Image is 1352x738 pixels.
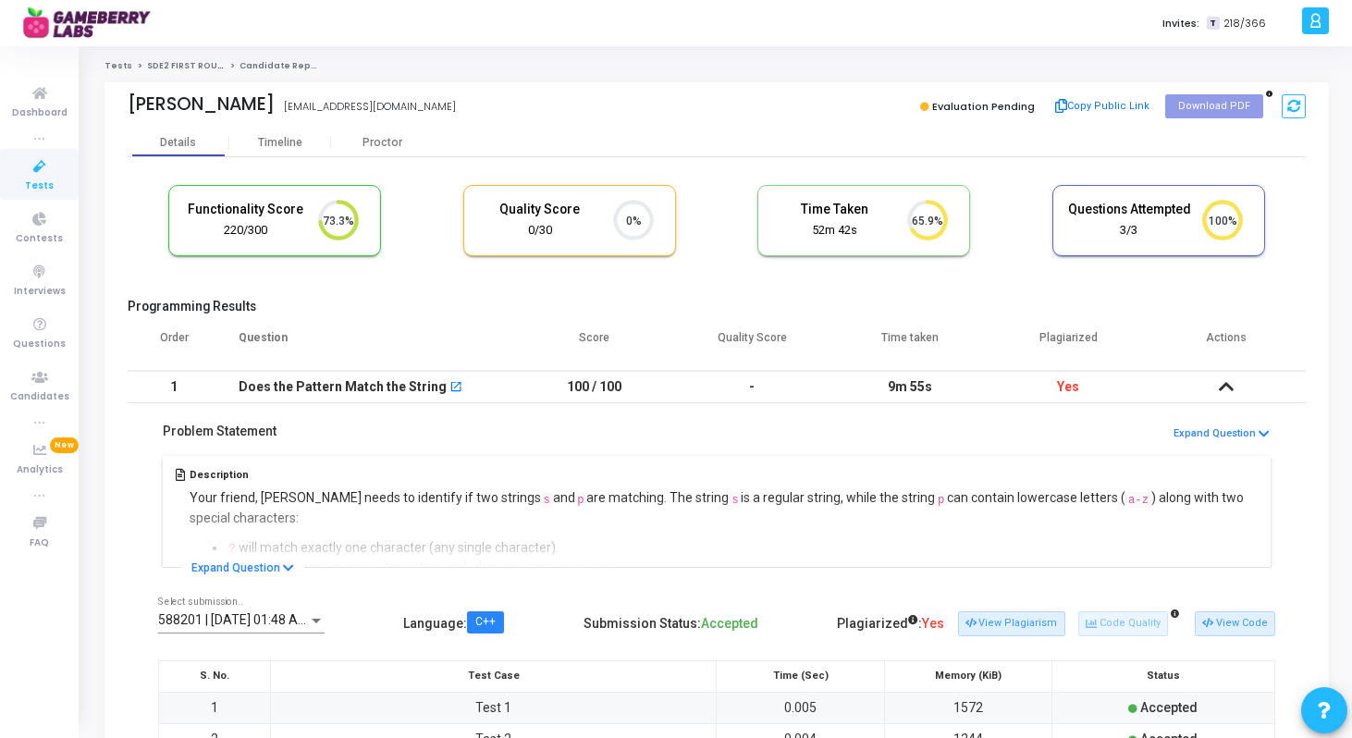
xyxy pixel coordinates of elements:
[16,231,63,247] span: Contests
[1067,222,1191,240] div: 3/3
[128,299,1306,314] h5: Programming Results
[403,609,504,639] div: Language :
[1195,611,1275,635] button: View Code
[240,60,325,71] span: Candidate Report
[717,692,884,723] td: 0.005
[10,389,69,405] span: Candidates
[270,692,717,723] td: Test 1
[163,424,277,439] h5: Problem Statement
[1051,660,1274,692] th: Status
[1057,379,1079,394] span: Yes
[1207,17,1219,31] span: T
[128,319,220,371] th: Order
[12,105,68,121] span: Dashboard
[50,437,79,453] span: New
[884,692,1051,723] td: 1572
[220,319,515,371] th: Question
[772,202,896,217] h5: Time Taken
[884,660,1051,692] th: Memory (KiB)
[515,319,673,371] th: Score
[1078,611,1168,635] button: Code Quality
[30,535,49,551] span: FAQ
[128,93,275,115] div: [PERSON_NAME]
[449,382,462,395] mat-icon: open_in_new
[159,660,271,692] th: S. No.
[23,5,162,42] img: logo
[729,492,741,508] code: s
[1067,202,1191,217] h5: Questions Attempted
[673,371,831,403] td: -
[772,222,896,240] div: 52m 42s
[1140,700,1198,715] span: Accepted
[831,371,989,403] td: 9m 55s
[478,222,602,240] div: 0/30
[1173,425,1271,443] button: Expand Question
[239,372,447,402] div: Does the Pattern Match the String
[837,609,944,639] div: Plagiarized :
[258,136,302,150] div: Timeline
[922,616,944,631] span: Yes
[1148,319,1306,371] th: Actions
[1050,92,1156,120] button: Copy Public Link
[284,99,456,115] div: [EMAIL_ADDRESS][DOMAIN_NAME]
[935,492,947,508] code: p
[1162,16,1199,31] label: Invites:
[160,136,196,150] div: Details
[183,222,307,240] div: 220/300
[831,319,989,371] th: Time taken
[104,60,132,71] a: Tests
[159,692,271,723] td: 1
[158,612,381,627] span: 588201 | [DATE] 01:48 AM IST (Best) P
[331,136,433,150] div: Proctor
[181,559,304,577] button: Expand Question
[25,178,54,194] span: Tests
[958,611,1065,635] button: View Plagiarism
[717,660,884,692] th: Time (Sec)
[183,202,307,217] h5: Functionality Score
[1165,94,1263,118] button: Download PDF
[190,469,1259,481] h5: Description
[190,488,1259,527] p: Your friend, [PERSON_NAME] needs to identify if two strings and are matching. The string is a reg...
[270,660,717,692] th: Test Case
[1223,16,1266,31] span: 218/366
[14,284,66,300] span: Interviews
[584,609,758,639] div: Submission Status:
[13,337,66,352] span: Questions
[104,60,1329,72] nav: breadcrumb
[147,60,272,71] a: SDE2 FIRST ROUND Aug/Sep
[128,371,220,403] td: 1
[475,617,496,628] div: C++
[989,319,1148,371] th: Plagiarized
[17,462,63,478] span: Analytics
[541,492,553,508] code: s
[932,99,1035,114] span: Evaluation Pending
[1125,492,1151,508] code: a-z
[701,616,758,631] span: Accepted
[478,202,602,217] h5: Quality Score
[515,371,673,403] td: 100 / 100
[673,319,831,371] th: Quality Score
[575,492,587,508] code: p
